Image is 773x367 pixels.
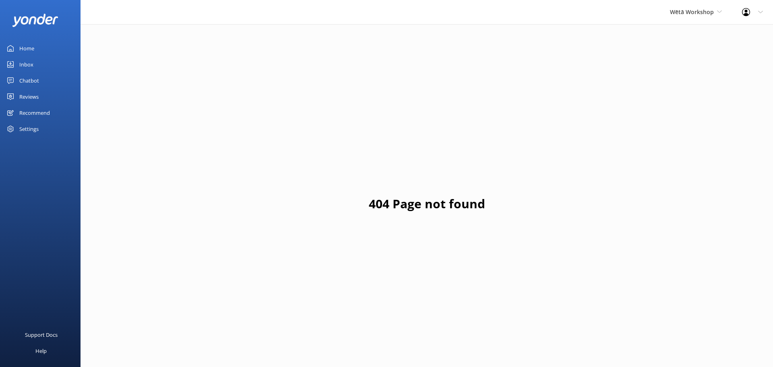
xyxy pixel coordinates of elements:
h1: 404 Page not found [369,194,485,214]
div: Inbox [19,56,33,73]
div: Home [19,40,34,56]
div: Help [35,343,47,359]
div: Settings [19,121,39,137]
div: Recommend [19,105,50,121]
div: Reviews [19,89,39,105]
span: Wētā Workshop [670,8,714,16]
div: Support Docs [25,327,58,343]
img: yonder-white-logo.png [12,14,58,27]
div: Chatbot [19,73,39,89]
